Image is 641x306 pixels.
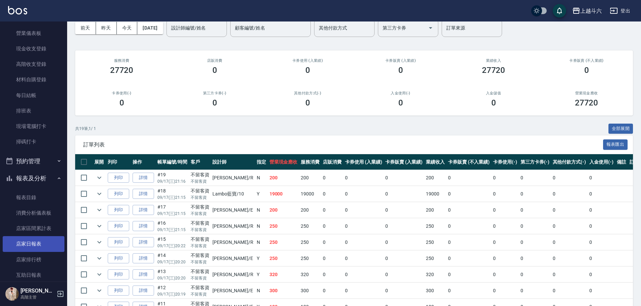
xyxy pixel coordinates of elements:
[398,98,403,107] h3: 0
[491,267,519,282] td: 0
[268,283,299,299] td: 300
[343,154,384,170] th: 卡券使用 (入業績)
[156,251,189,266] td: #14
[106,154,131,170] th: 列印
[519,202,551,218] td: 0
[446,170,491,186] td: 0
[588,267,615,282] td: 0
[321,267,343,282] td: 0
[519,186,551,202] td: 0
[133,237,154,248] a: 詳情
[255,170,268,186] td: N
[398,65,403,75] h3: 0
[255,186,268,202] td: Y
[553,4,566,17] button: save
[268,267,299,282] td: 320
[575,98,598,107] h3: 27720
[321,218,343,234] td: 0
[255,202,268,218] td: N
[191,187,209,194] div: 不留客資
[446,267,491,282] td: 0
[157,275,187,281] p: 09/17 (三) 20:20
[157,194,187,201] p: 09/17 (三) 21:15
[588,218,615,234] td: 0
[268,251,299,266] td: 250
[255,154,268,170] th: 指定
[491,283,519,299] td: 0
[157,178,187,184] p: 09/17 (三) 21:16
[269,58,346,63] h2: 卡券使用 (入業績)
[108,286,129,296] button: 列印
[491,186,519,202] td: 0
[133,286,154,296] a: 詳情
[588,154,615,170] th: 入金使用(-)
[191,171,209,178] div: 不留客資
[343,218,384,234] td: 0
[108,253,129,264] button: 列印
[94,237,104,247] button: expand row
[211,218,255,234] td: [PERSON_NAME] /R
[384,234,424,250] td: 0
[94,173,104,183] button: expand row
[491,170,519,186] td: 0
[3,119,64,134] a: 現場電腦打卡
[108,173,129,183] button: 列印
[117,22,138,34] button: 今天
[133,205,154,215] a: 詳情
[588,234,615,250] td: 0
[584,65,589,75] h3: 0
[3,267,64,283] a: 互助日報表
[133,221,154,231] a: 詳情
[191,220,209,227] div: 不留客資
[108,205,129,215] button: 列印
[455,58,532,63] h2: 業績收入
[212,98,217,107] h3: 0
[176,58,253,63] h2: 店販消費
[551,251,588,266] td: 0
[268,202,299,218] td: 200
[425,23,436,33] button: Open
[321,234,343,250] td: 0
[551,267,588,282] td: 0
[255,251,268,266] td: Y
[157,259,187,265] p: 09/17 (三) 20:20
[491,98,496,107] h3: 0
[491,154,519,170] th: 卡券使用(-)
[5,287,19,301] img: Person
[189,154,211,170] th: 客戶
[548,91,625,95] h2: 營業現金應收
[156,218,189,234] td: #16
[133,189,154,199] a: 詳情
[211,186,255,202] td: Lambo藍寶 /10
[519,234,551,250] td: 0
[191,194,209,201] p: 不留客資
[268,170,299,186] td: 200
[83,141,603,148] span: 訂單列表
[94,189,104,199] button: expand row
[321,251,343,266] td: 0
[96,22,117,34] button: 昨天
[3,221,64,236] a: 店家區間累計表
[119,98,124,107] h3: 0
[191,259,209,265] p: 不留客資
[424,186,446,202] td: 19000
[137,22,163,34] button: [DATE]
[211,267,255,282] td: [PERSON_NAME] /R
[588,170,615,186] td: 0
[519,218,551,234] td: 0
[615,154,628,170] th: 備註
[133,253,154,264] a: 詳情
[305,98,310,107] h3: 0
[603,141,628,147] a: 報表匯出
[424,267,446,282] td: 320
[191,284,209,291] div: 不留客資
[268,234,299,250] td: 250
[269,91,346,95] h2: 其他付款方式(-)
[191,275,209,281] p: 不留客資
[255,234,268,250] td: N
[3,103,64,119] a: 排班表
[424,234,446,250] td: 250
[156,202,189,218] td: #17
[3,72,64,87] a: 材料自購登錄
[519,170,551,186] td: 0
